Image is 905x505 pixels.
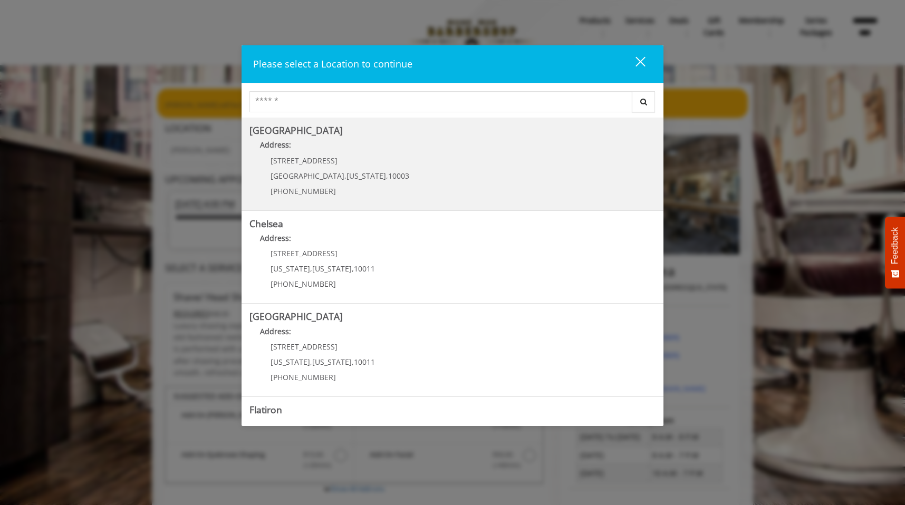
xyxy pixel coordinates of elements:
[354,357,375,367] span: 10011
[271,248,338,258] span: [STREET_ADDRESS]
[271,171,344,181] span: [GEOGRAPHIC_DATA]
[354,264,375,274] span: 10011
[249,310,343,323] b: [GEOGRAPHIC_DATA]
[310,264,312,274] span: ,
[271,372,336,382] span: [PHONE_NUMBER]
[260,233,291,243] b: Address:
[271,156,338,166] span: [STREET_ADDRESS]
[638,98,650,105] i: Search button
[260,140,291,150] b: Address:
[352,264,354,274] span: ,
[249,124,343,137] b: [GEOGRAPHIC_DATA]
[249,217,283,230] b: Chelsea
[249,403,282,416] b: Flatiron
[260,326,291,336] b: Address:
[271,279,336,289] span: [PHONE_NUMBER]
[388,171,409,181] span: 10003
[260,419,291,429] b: Address:
[616,53,652,75] button: close dialog
[352,357,354,367] span: ,
[312,357,352,367] span: [US_STATE]
[253,57,412,70] span: Please select a Location to continue
[271,264,310,274] span: [US_STATE]
[623,56,644,72] div: close dialog
[890,227,900,264] span: Feedback
[386,171,388,181] span: ,
[271,357,310,367] span: [US_STATE]
[271,186,336,196] span: [PHONE_NUMBER]
[310,357,312,367] span: ,
[312,264,352,274] span: [US_STATE]
[346,171,386,181] span: [US_STATE]
[271,342,338,352] span: [STREET_ADDRESS]
[249,91,656,118] div: Center Select
[344,171,346,181] span: ,
[885,217,905,288] button: Feedback - Show survey
[249,91,632,112] input: Search Center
